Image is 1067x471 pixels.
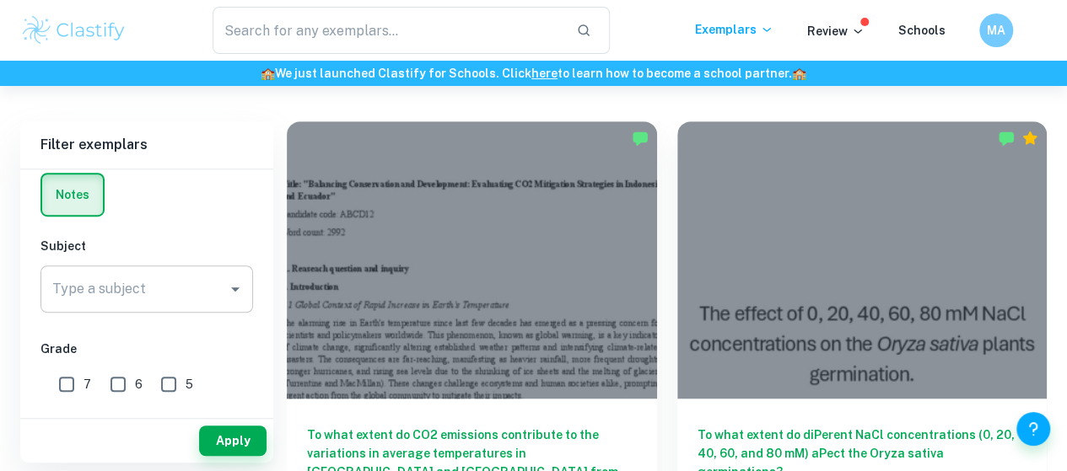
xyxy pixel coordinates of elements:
span: 6 [135,375,143,393]
img: Clastify logo [20,13,127,47]
button: Notes [42,174,103,215]
h6: Filter exemplars [20,121,273,169]
button: MA [979,13,1013,47]
a: here [531,67,558,80]
div: Premium [1021,130,1038,147]
a: Schools [898,24,946,37]
input: Search for any exemplars... [213,7,563,54]
img: Marked [998,130,1015,147]
span: 7 [84,375,91,393]
p: Review [807,22,865,40]
span: 🏫 [261,67,275,80]
h6: MA [987,21,1006,40]
button: Help and Feedback [1016,412,1050,446]
img: Marked [632,130,649,147]
h6: Subject [40,237,253,255]
button: Open [224,277,247,301]
span: 5 [186,375,193,393]
p: Exemplars [695,20,773,39]
span: 🏫 [792,67,806,80]
h6: We just launched Clastify for Schools. Click to learn how to become a school partner. [3,64,1064,83]
h6: Grade [40,340,253,358]
button: Apply [199,426,267,456]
